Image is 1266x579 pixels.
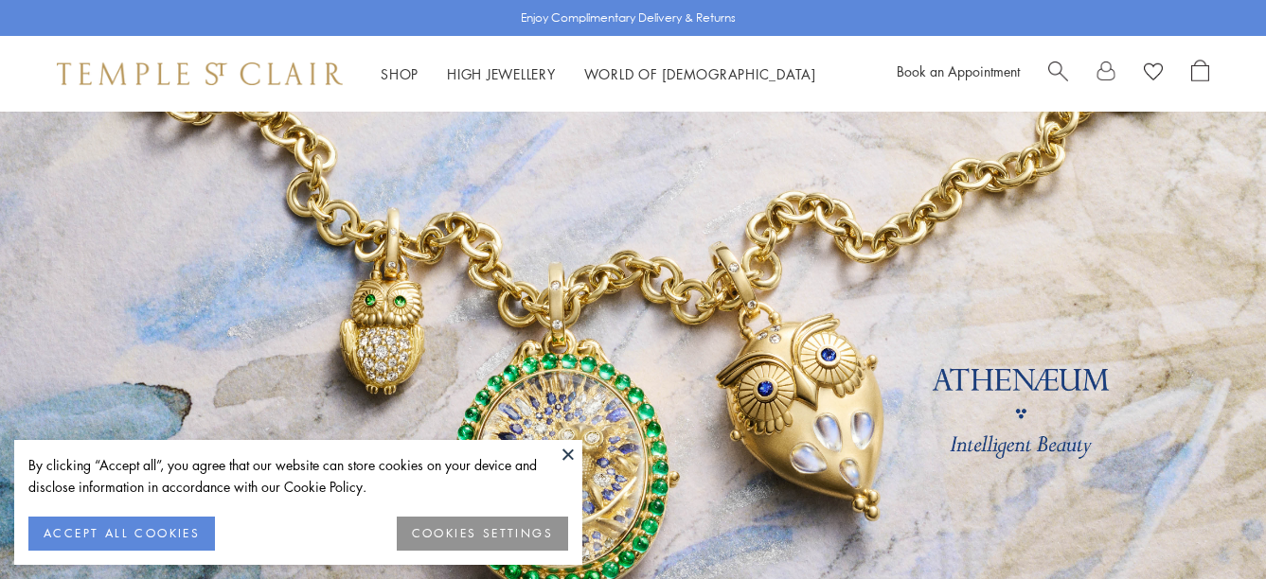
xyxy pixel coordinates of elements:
a: Book an Appointment [897,61,1020,80]
a: View Wishlist [1144,60,1163,88]
a: Open Shopping Bag [1191,60,1209,88]
div: By clicking “Accept all”, you agree that our website can store cookies on your device and disclos... [28,454,568,498]
p: Enjoy Complimentary Delivery & Returns [521,9,736,27]
img: Temple St. Clair [57,62,343,85]
a: High JewelleryHigh Jewellery [447,64,556,83]
a: World of [DEMOGRAPHIC_DATA]World of [DEMOGRAPHIC_DATA] [584,64,816,83]
button: ACCEPT ALL COOKIES [28,517,215,551]
a: ShopShop [381,64,419,83]
a: Search [1048,60,1068,88]
nav: Main navigation [381,62,816,86]
iframe: Gorgias live chat messenger [1171,490,1247,560]
button: COOKIES SETTINGS [397,517,568,551]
